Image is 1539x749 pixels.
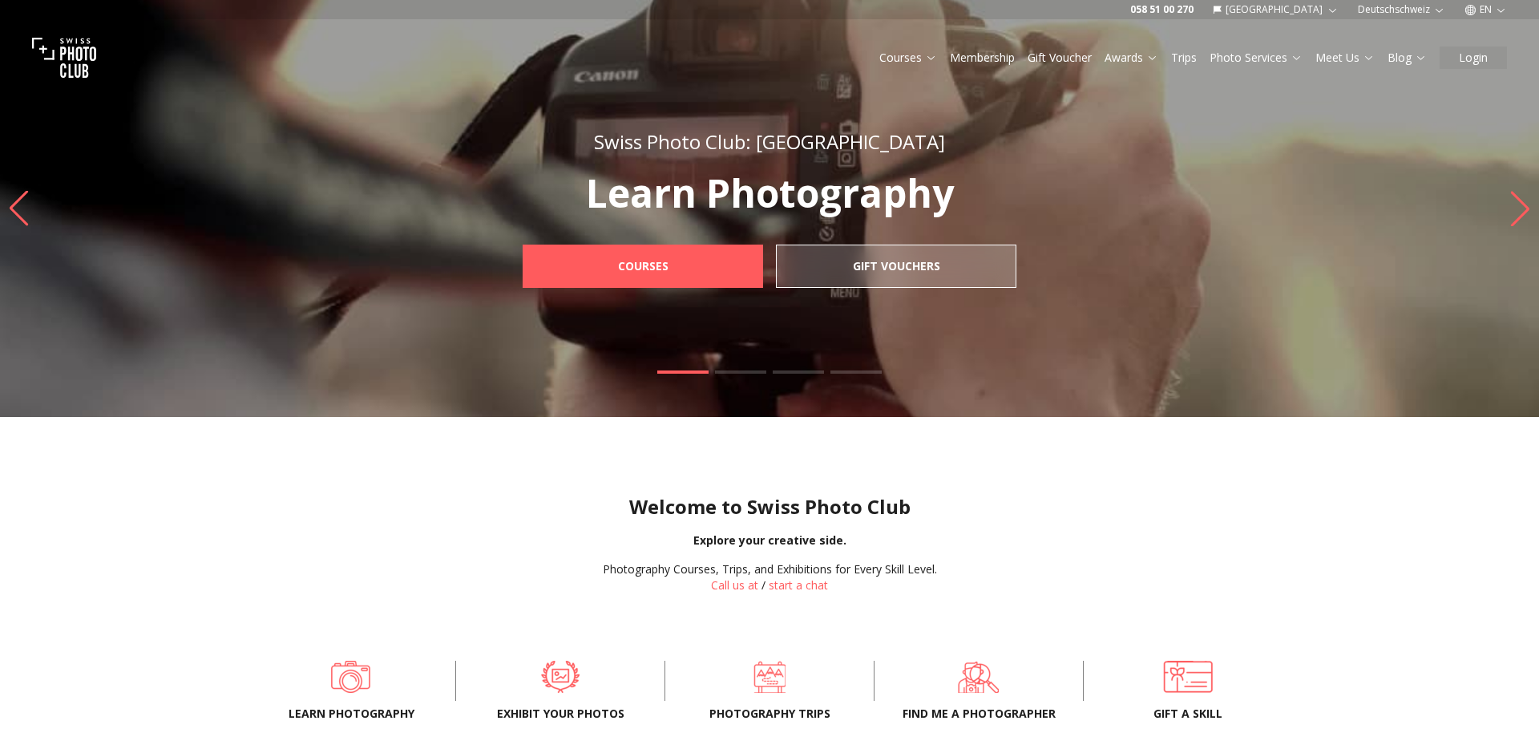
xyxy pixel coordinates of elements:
[1021,47,1098,69] button: Gift Voucher
[879,50,937,66] a: Courses
[900,706,1057,722] span: Find me a photographer
[1315,50,1375,66] a: Meet Us
[13,494,1526,520] h1: Welcome to Swiss Photo Club
[1388,50,1427,66] a: Blog
[853,258,940,274] b: Gift Vouchers
[1105,50,1158,66] a: Awards
[1309,47,1381,69] button: Meet Us
[1028,50,1092,66] a: Gift Voucher
[1171,50,1197,66] a: Trips
[1440,47,1507,69] button: Login
[691,661,848,693] a: Photography trips
[594,128,945,155] span: Swiss Photo Club: [GEOGRAPHIC_DATA]
[273,706,430,722] span: Learn Photography
[776,245,1016,288] a: Gift Vouchers
[873,47,943,69] button: Courses
[1098,47,1165,69] button: Awards
[603,561,937,577] div: Photography Courses, Trips, and Exhibitions for Every Skill Level.
[618,258,669,274] b: Courses
[769,577,828,593] button: start a chat
[1109,661,1266,693] a: Gift a skill
[1210,50,1303,66] a: Photo Services
[1381,47,1433,69] button: Blog
[482,661,639,693] a: Exhibit your photos
[273,661,430,693] a: Learn Photography
[523,245,763,288] a: Courses
[603,561,937,593] div: /
[482,706,639,722] span: Exhibit your photos
[32,26,96,90] img: Swiss photo club
[950,50,1015,66] a: Membership
[1165,47,1203,69] button: Trips
[1130,3,1194,16] a: 058 51 00 270
[943,47,1021,69] button: Membership
[691,706,848,722] span: Photography trips
[487,174,1052,213] p: Learn Photography
[711,577,758,593] a: Call us at
[900,661,1057,693] a: Find me a photographer
[1109,706,1266,722] span: Gift a skill
[13,532,1526,549] div: Explore your creative side.
[1203,47,1309,69] button: Photo Services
